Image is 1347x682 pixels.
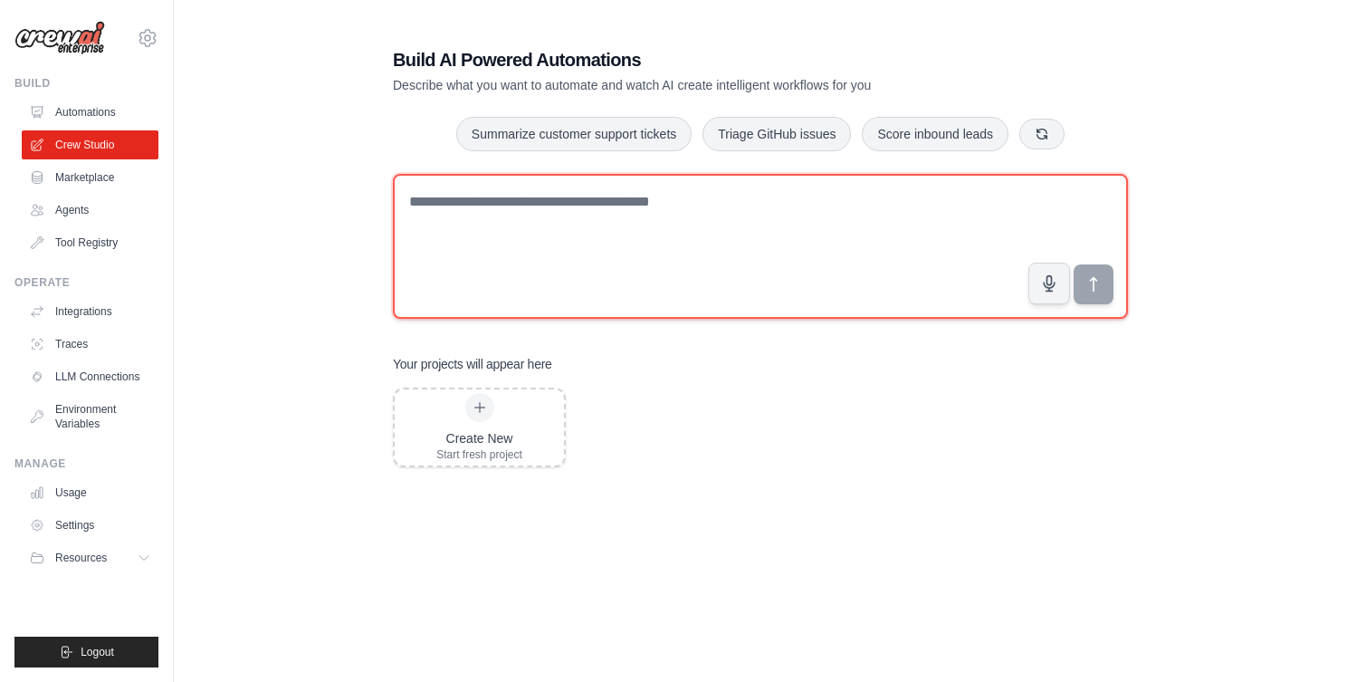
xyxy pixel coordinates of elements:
button: Triage GitHub issues [702,117,851,151]
button: Score inbound leads [862,117,1008,151]
a: Marketplace [22,163,158,192]
button: Logout [14,637,158,668]
div: Create New [436,429,522,447]
div: Build [14,76,158,91]
a: Integrations [22,297,158,326]
a: Automations [22,98,158,127]
p: Describe what you want to automate and watch AI create intelligent workflows for you [393,76,1001,94]
button: Summarize customer support tickets [456,117,692,151]
div: 채팅 위젯 [1256,595,1347,682]
iframe: Chat Widget [1256,595,1347,682]
button: Get new suggestions [1019,119,1065,149]
a: Usage [22,478,158,507]
span: Logout [81,645,114,659]
div: Operate [14,275,158,290]
button: Click to speak your automation idea [1028,263,1070,304]
h1: Build AI Powered Automations [393,47,1001,72]
a: Environment Variables [22,395,158,438]
span: Resources [55,551,107,565]
div: Start fresh project [436,447,522,462]
a: Agents [22,196,158,225]
a: Settings [22,511,158,540]
a: LLM Connections [22,362,158,391]
a: Crew Studio [22,130,158,159]
h3: Your projects will appear here [393,355,552,373]
a: Tool Registry [22,228,158,257]
a: Traces [22,330,158,359]
img: Logo [14,21,105,55]
button: Resources [22,543,158,572]
div: Manage [14,456,158,471]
